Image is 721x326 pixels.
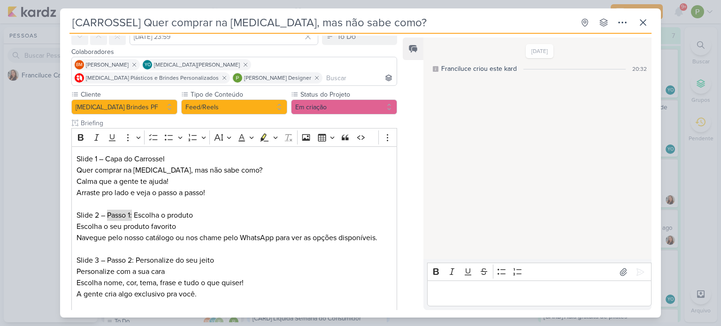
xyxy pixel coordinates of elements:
label: Tipo de Conteúdo [190,90,287,99]
img: Allegra Plásticos e Brindes Personalizados [75,73,84,83]
span: [MEDICAL_DATA] Plásticos e Brindes Personalizados [86,74,219,82]
span: [MEDICAL_DATA][PERSON_NAME] [154,61,240,69]
input: Texto sem título [79,118,397,128]
img: Paloma Paixão Designer [233,73,242,83]
p: Personalize com a sua cara [77,266,392,277]
p: Escolha o seu produto favorito [77,221,392,232]
div: Franciluce criou este kard [441,64,517,74]
div: Editor editing area: main [427,281,652,306]
p: Slide 3 – Passo 2: Personalize do seu jeito [77,255,392,266]
div: Yasmin Oliveira [143,60,152,69]
button: Feed/Reels [181,99,287,114]
button: Em criação [291,99,397,114]
p: Quer comprar na [MEDICAL_DATA], mas não sabe como? [77,165,392,176]
p: Calma que a gente te ajuda! [77,176,392,187]
input: Buscar [324,72,395,83]
span: [PERSON_NAME] [86,61,129,69]
div: Editor toolbar [427,263,652,281]
p: Arraste pro lado e veja o passo a passo! [77,187,392,198]
input: Kard Sem Título [69,14,575,31]
input: Select a date [130,28,318,45]
p: YO [145,63,151,68]
p: Slide 2 – Passo 1: Escolha o produto [77,210,392,221]
p: Slide 1 – Capa do Carrossel [77,153,392,165]
label: Status do Projeto [299,90,397,99]
div: Editor toolbar [71,128,397,146]
div: Colaboradores [71,47,397,57]
div: To Do [337,31,356,42]
label: Cliente [80,90,177,99]
p: BM [76,63,83,68]
p: Navegue pelo nosso catálogo ou nos chame pelo WhatsApp para ver as opções disponíveis. [77,232,392,243]
span: [PERSON_NAME] Designer [244,74,311,82]
p: A gente cria algo exclusivo pra você. [77,288,392,300]
button: To Do [322,28,397,45]
p: Escolha nome, cor, tema, frase e tudo o que quiser! [77,277,392,288]
div: Beth Monteiro [75,60,84,69]
button: [MEDICAL_DATA] Brindes PF [71,99,177,114]
div: 20:32 [632,65,647,73]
